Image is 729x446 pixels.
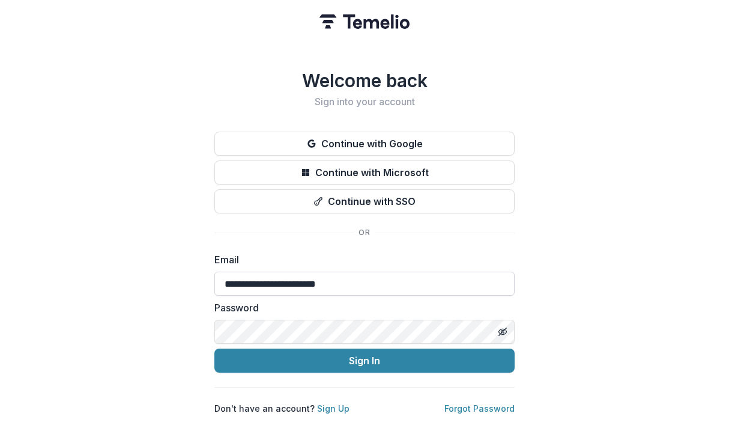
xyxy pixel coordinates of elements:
img: Temelio [319,14,410,29]
a: Sign Up [317,403,349,414]
h2: Sign into your account [214,96,515,108]
h1: Welcome back [214,70,515,91]
a: Forgot Password [444,403,515,414]
button: Continue with SSO [214,189,515,213]
button: Continue with Microsoft [214,160,515,185]
label: Email [214,252,507,267]
button: Sign In [214,349,515,373]
label: Password [214,301,507,315]
button: Continue with Google [214,132,515,156]
p: Don't have an account? [214,402,349,415]
button: Toggle password visibility [493,322,512,341]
